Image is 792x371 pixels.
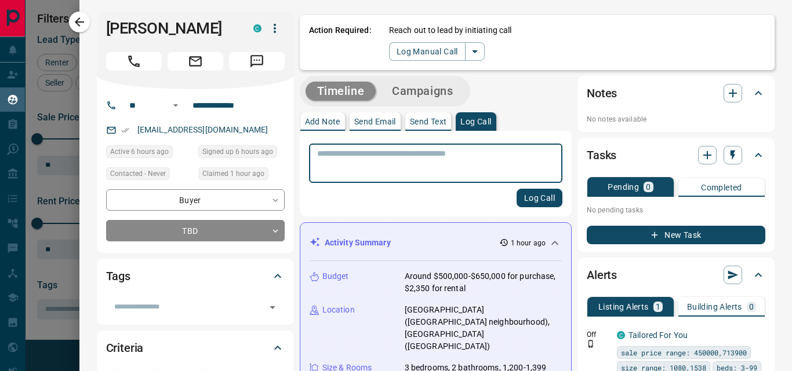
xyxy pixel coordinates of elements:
[646,183,651,191] p: 0
[264,299,281,315] button: Open
[306,82,376,101] button: Timeline
[380,82,464,101] button: Campaigns
[389,42,485,61] div: split button
[656,303,660,311] p: 1
[322,304,355,316] p: Location
[106,262,285,290] div: Tags
[389,24,512,36] p: Reach out to lead by initiating call
[106,339,144,357] h2: Criteria
[587,226,765,244] button: New Task
[322,270,349,282] p: Budget
[354,117,396,126] p: Send Email
[701,183,742,192] p: Completed
[598,303,649,311] p: Listing Alerts
[106,19,236,38] h1: [PERSON_NAME]
[202,168,264,179] span: Claimed 1 hour ago
[106,267,130,285] h2: Tags
[310,232,562,254] div: Activity Summary1 hour ago
[137,125,268,134] a: [EMAIL_ADDRESS][DOMAIN_NAME]
[405,304,562,352] p: [GEOGRAPHIC_DATA] ([GEOGRAPHIC_DATA] neighbourhood), [GEOGRAPHIC_DATA] ([GEOGRAPHIC_DATA])
[517,189,562,207] button: Log Call
[587,141,765,169] div: Tasks
[617,331,625,339] div: condos.ca
[106,52,162,71] span: Call
[253,24,261,32] div: condos.ca
[608,183,639,191] p: Pending
[511,238,546,248] p: 1 hour ago
[325,237,391,249] p: Activity Summary
[169,98,183,112] button: Open
[628,330,688,340] a: Tailored For You
[587,84,617,102] h2: Notes
[410,117,447,126] p: Send Text
[110,146,169,157] span: Active 6 hours ago
[106,145,192,161] div: Sun Oct 12 2025
[309,24,372,61] p: Action Required:
[198,167,285,183] div: Sun Oct 12 2025
[587,340,595,348] svg: Push Notification Only
[687,303,742,311] p: Building Alerts
[198,145,285,161] div: Sun Oct 12 2025
[587,79,765,107] div: Notes
[749,303,754,311] p: 0
[168,52,223,71] span: Email
[587,329,610,340] p: Off
[587,201,765,219] p: No pending tasks
[460,117,491,126] p: Log Call
[305,117,340,126] p: Add Note
[229,52,285,71] span: Message
[202,146,273,157] span: Signed up 6 hours ago
[621,347,747,358] span: sale price range: 450000,713900
[587,114,765,124] p: No notes available
[389,42,466,61] button: Log Manual Call
[587,266,617,284] h2: Alerts
[405,270,562,295] p: Around $500,000-$650,000 for purchase, $2,350 for rental
[106,220,285,241] div: TBD
[121,126,129,134] svg: Email Verified
[587,146,616,164] h2: Tasks
[106,334,285,362] div: Criteria
[587,261,765,289] div: Alerts
[110,168,166,179] span: Contacted - Never
[106,189,285,211] div: Buyer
